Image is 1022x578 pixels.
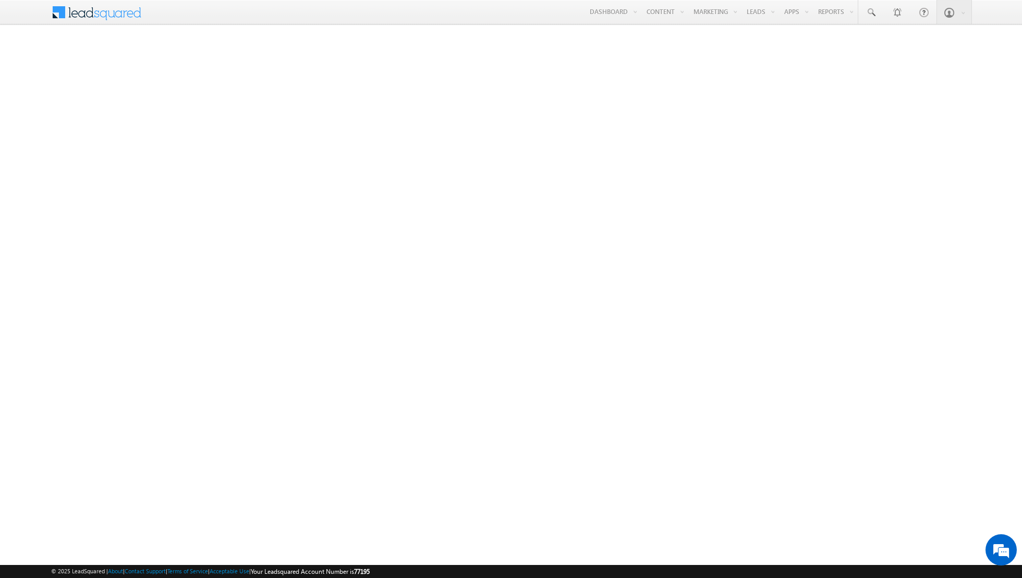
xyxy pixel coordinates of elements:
span: Your Leadsquared Account Number is [251,568,370,575]
a: About [108,568,123,574]
span: 77195 [354,568,370,575]
a: Acceptable Use [210,568,249,574]
span: © 2025 LeadSquared | | | | | [51,567,370,576]
a: Terms of Service [167,568,208,574]
a: Contact Support [125,568,166,574]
